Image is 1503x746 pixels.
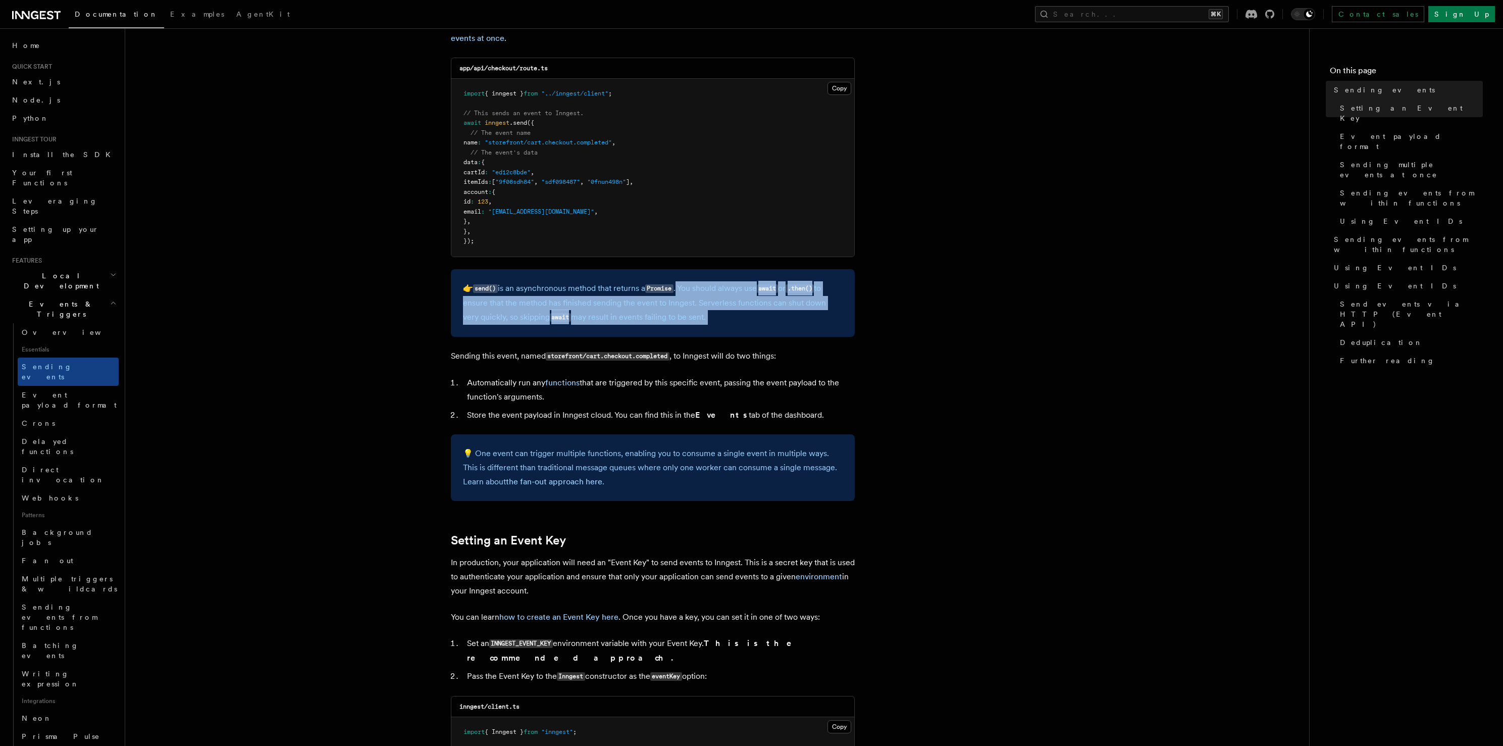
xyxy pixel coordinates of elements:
[488,208,594,215] span: "[EMAIL_ADDRESS][DOMAIN_NAME]"
[481,159,485,166] span: {
[509,119,527,126] span: .send
[1340,216,1462,226] span: Using Event IDs
[8,145,119,164] a: Install the SDK
[18,570,119,598] a: Multiple triggers & wildcards
[541,90,608,97] span: "../inngest/client"
[463,178,488,185] span: itemIds
[22,575,117,593] span: Multiple triggers & wildcards
[451,349,855,364] p: Sending this event, named , to Inngest will do two things:
[478,198,488,205] span: 123
[8,257,42,265] span: Features
[8,271,110,291] span: Local Development
[75,10,158,18] span: Documentation
[463,188,488,195] span: account
[463,139,478,146] span: name
[18,727,119,745] a: Prisma Pulse
[463,218,467,225] span: }
[467,218,471,225] span: ,
[463,90,485,97] span: import
[12,78,60,86] span: Next.js
[485,169,488,176] span: :
[8,164,119,192] a: Your first Functions
[18,552,119,570] a: Fan out
[492,169,531,176] span: "ed12c8bde"
[1340,299,1483,329] span: Send events via HTTP (Event API)
[18,323,119,341] a: Overview
[22,603,97,631] span: Sending events from functions
[534,178,538,185] span: ,
[12,114,49,122] span: Python
[1291,8,1315,20] button: Toggle dark mode
[464,669,855,684] li: Pass the Event Key to the constructor as the option:
[12,225,99,243] span: Setting up your app
[488,188,492,195] span: :
[541,178,580,185] span: "sdf098487"
[22,714,52,722] span: Neon
[1330,277,1483,295] a: Using Event IDs
[1340,188,1483,208] span: Sending events from within functions
[531,169,534,176] span: ,
[463,198,471,205] span: id
[1428,6,1495,22] a: Sign Up
[1334,263,1456,273] span: Using Event IDs
[463,237,474,244] span: });
[1340,160,1483,180] span: Sending multiple events at once
[1209,9,1223,19] kbd: ⌘K
[612,139,615,146] span: ,
[8,299,110,319] span: Events & Triggers
[22,363,72,381] span: Sending events
[478,159,481,166] span: :
[8,73,119,91] a: Next.js
[541,728,573,735] span: "inngest"
[550,313,571,322] code: await
[463,159,478,166] span: data
[463,110,584,117] span: // This sends an event to Inngest.
[12,169,72,187] span: Your first Functions
[1336,352,1483,370] a: Further reading
[463,446,843,489] p: 💡 One event can trigger multiple functions, enabling you to consume a single event in multiple wa...
[22,528,93,546] span: Background jobs
[18,489,119,507] a: Webhooks
[488,178,492,185] span: :
[1336,333,1483,352] a: Deduplication
[485,119,509,126] span: inngest
[695,410,749,420] strong: Events
[650,672,682,681] code: eventKey
[546,352,669,361] code: storefront/cart.checkout.completed
[464,636,855,665] li: Set an environment variable with your Event Key.
[580,178,584,185] span: ,
[22,391,117,409] span: Event payload format
[485,728,524,735] span: { Inngest }
[471,129,531,136] span: // The event name
[459,65,548,72] code: app/api/checkout/route.ts
[18,507,119,523] span: Patterns
[1336,184,1483,212] a: Sending events from within functions
[545,378,580,387] a: functions
[1330,230,1483,259] a: Sending events from within functions
[827,720,851,733] button: Copy
[492,178,495,185] span: [
[488,198,492,205] span: ,
[18,386,119,414] a: Event payload format
[1336,127,1483,156] a: Event payload format
[22,437,73,456] span: Delayed functions
[18,709,119,727] a: Neon
[1330,81,1483,99] a: Sending events
[451,556,855,598] p: In production, your application will need an "Event Key" to send events to Inngest. This is a sec...
[22,732,100,740] span: Prisma Pulse
[18,432,119,461] a: Delayed functions
[451,610,855,624] p: You can learn . Once you have a key, you can set it in one of two ways:
[467,228,471,235] span: ,
[18,414,119,432] a: Crons
[463,281,843,325] p: 👉 is an asynchronous method that returns a . You should always use or to ensure that the method h...
[481,208,485,215] span: :
[463,169,485,176] span: cartId
[463,228,467,235] span: }
[524,728,538,735] span: from
[645,284,673,293] code: Promise
[22,419,55,427] span: Crons
[12,151,117,159] span: Install the SDK
[8,220,119,248] a: Setting up your app
[463,728,485,735] span: import
[796,572,842,581] a: environment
